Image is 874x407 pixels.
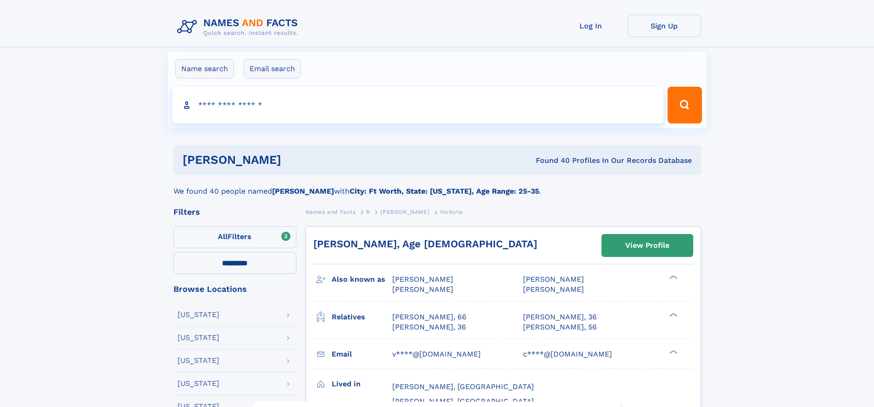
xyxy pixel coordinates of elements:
[178,334,219,341] div: [US_STATE]
[313,238,537,250] a: [PERSON_NAME], Age [DEMOGRAPHIC_DATA]
[173,15,306,39] img: Logo Names and Facts
[392,312,467,322] a: [PERSON_NAME], 66
[332,272,392,287] h3: Also known as
[175,59,234,78] label: Name search
[332,309,392,325] h3: Relatives
[440,209,463,215] span: Victoria
[523,285,584,294] span: [PERSON_NAME]
[350,187,539,195] b: City: Ft Worth, State: [US_STATE], Age Range: 25-35
[366,206,370,217] a: R
[244,59,301,78] label: Email search
[523,275,584,284] span: [PERSON_NAME]
[667,312,678,318] div: ❯
[380,209,429,215] span: [PERSON_NAME]
[183,154,409,166] h1: [PERSON_NAME]
[408,156,692,166] div: Found 40 Profiles In Our Records Database
[523,322,597,332] a: [PERSON_NAME], 56
[332,376,392,392] h3: Lived in
[306,206,356,217] a: Names and Facts
[628,15,701,37] a: Sign Up
[218,232,228,241] span: All
[392,275,453,284] span: [PERSON_NAME]
[178,311,219,318] div: [US_STATE]
[366,209,370,215] span: R
[178,380,219,387] div: [US_STATE]
[602,234,693,256] a: View Profile
[392,285,453,294] span: [PERSON_NAME]
[625,235,669,256] div: View Profile
[173,87,664,123] input: search input
[173,175,701,197] div: We found 40 people named with .
[668,87,701,123] button: Search Button
[392,397,534,406] span: [PERSON_NAME], [GEOGRAPHIC_DATA]
[523,312,597,322] a: [PERSON_NAME], 36
[380,206,429,217] a: [PERSON_NAME]
[554,15,628,37] a: Log In
[272,187,334,195] b: [PERSON_NAME]
[392,322,466,332] a: [PERSON_NAME], 36
[667,274,678,280] div: ❯
[392,382,534,391] span: [PERSON_NAME], [GEOGRAPHIC_DATA]
[332,346,392,362] h3: Email
[173,208,296,216] div: Filters
[178,357,219,364] div: [US_STATE]
[667,349,678,355] div: ❯
[173,226,296,248] label: Filters
[173,285,296,293] div: Browse Locations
